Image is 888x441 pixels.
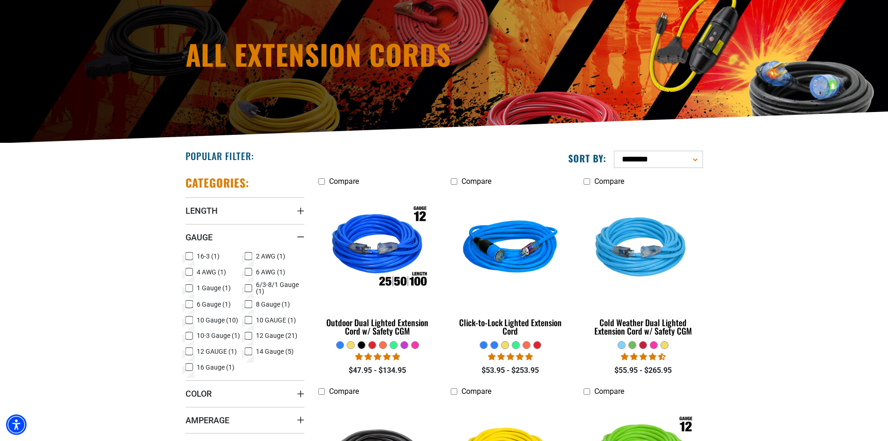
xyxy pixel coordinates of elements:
h2: Popular Filter: [186,150,254,162]
summary: Length [186,197,304,224]
span: 10 GAUGE (1) [256,317,296,323]
span: 6/3-8/1 Gauge (1) [256,281,301,294]
span: Color [186,388,212,399]
span: Compare [594,387,624,396]
span: 2 AWG (1) [256,253,285,259]
a: blue Click-to-Lock Lighted Extension Cord [451,190,570,341]
h1: All Extension Cords [186,40,526,68]
summary: Amperage [186,407,304,433]
h2: Categories: [186,175,250,190]
label: Sort by: [568,152,606,164]
span: Compare [594,177,624,186]
span: 6 Gauge (1) [197,301,231,308]
span: Amperage [186,415,229,426]
span: Compare [329,387,359,396]
span: Length [186,205,218,216]
img: Light Blue [585,195,702,302]
span: 10 Gauge (10) [197,317,238,323]
span: 10-3 Gauge (1) [197,332,240,339]
span: 8 Gauge (1) [256,301,290,308]
summary: Gauge [186,224,304,250]
span: Compare [461,177,491,186]
div: Outdoor Dual Lighted Extension Cord w/ Safety CGM [318,318,437,335]
div: Click-to-Lock Lighted Extension Cord [451,318,570,335]
span: Gauge [186,232,213,243]
div: $53.95 - $253.95 [451,365,570,376]
a: Light Blue Cold Weather Dual Lighted Extension Cord w/ Safety CGM [584,190,702,341]
span: 16 Gauge (1) [197,364,234,371]
span: 16-3 (1) [197,253,220,259]
span: 4.87 stars [488,352,533,361]
span: 4.62 stars [621,352,666,361]
span: 4 AWG (1) [197,269,226,275]
div: Cold Weather Dual Lighted Extension Cord w/ Safety CGM [584,318,702,335]
div: $47.95 - $134.95 [318,365,437,376]
img: blue [452,195,569,302]
span: Compare [461,387,491,396]
a: Outdoor Dual Lighted Extension Cord w/ Safety CGM Outdoor Dual Lighted Extension Cord w/ Safety CGM [318,190,437,341]
summary: Color [186,380,304,406]
div: $55.95 - $265.95 [584,365,702,376]
img: Outdoor Dual Lighted Extension Cord w/ Safety CGM [319,195,436,302]
span: 14 Gauge (5) [256,348,294,355]
span: 1 Gauge (1) [197,285,231,291]
span: 6 AWG (1) [256,269,285,275]
span: 12 GAUGE (1) [197,348,237,355]
span: 12 Gauge (21) [256,332,297,339]
div: Accessibility Menu [6,414,27,435]
span: 4.81 stars [355,352,400,361]
span: Compare [329,177,359,186]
